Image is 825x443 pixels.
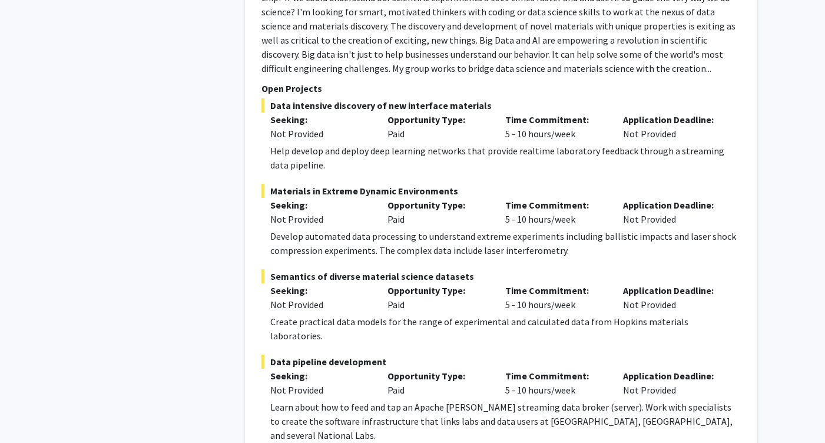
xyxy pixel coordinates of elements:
p: Time Commitment: [505,369,605,383]
p: Application Deadline: [623,198,723,212]
div: Not Provided [270,212,370,226]
p: Application Deadline: [623,113,723,127]
p: Seeking: [270,369,370,383]
p: Application Deadline: [623,283,723,297]
div: 5 - 10 hours/week [496,369,614,397]
div: Not Provided [270,297,370,312]
p: Open Projects [261,81,741,95]
div: Not Provided [270,127,370,141]
div: Not Provided [270,383,370,397]
div: Learn about how to feed and tap an Apache [PERSON_NAME] streaming data broker (server). Work with... [270,400,741,442]
div: 5 - 10 hours/week [496,113,614,141]
div: 5 - 10 hours/week [496,198,614,226]
span: Data pipeline development [261,355,741,369]
p: Seeking: [270,113,370,127]
iframe: Chat [9,390,50,434]
div: Not Provided [614,198,732,226]
div: Paid [379,113,496,141]
span: Data intensive discovery of new interface materials [261,98,741,113]
div: Not Provided [614,369,732,397]
div: Create practical data models for the range of experimental and calculated data from Hopkins mater... [270,315,741,343]
p: Time Commitment: [505,198,605,212]
div: Develop automated data processing to understand extreme experiments including ballistic impacts a... [270,229,741,257]
div: Paid [379,198,496,226]
span: Materials in Extreme Dynamic Environments [261,184,741,198]
p: Opportunity Type: [387,283,488,297]
p: Time Commitment: [505,283,605,297]
span: Semantics of diverse material science datasets [261,269,741,283]
p: Time Commitment: [505,113,605,127]
p: Seeking: [270,283,370,297]
p: Application Deadline: [623,369,723,383]
p: Opportunity Type: [387,113,488,127]
p: Opportunity Type: [387,369,488,383]
div: Not Provided [614,113,732,141]
div: 5 - 10 hours/week [496,283,614,312]
div: Not Provided [614,283,732,312]
div: Help develop and deploy deep learning networks that provide realtime laboratory feedback through ... [270,144,741,172]
div: Paid [379,369,496,397]
p: Seeking: [270,198,370,212]
p: Opportunity Type: [387,198,488,212]
div: Paid [379,283,496,312]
